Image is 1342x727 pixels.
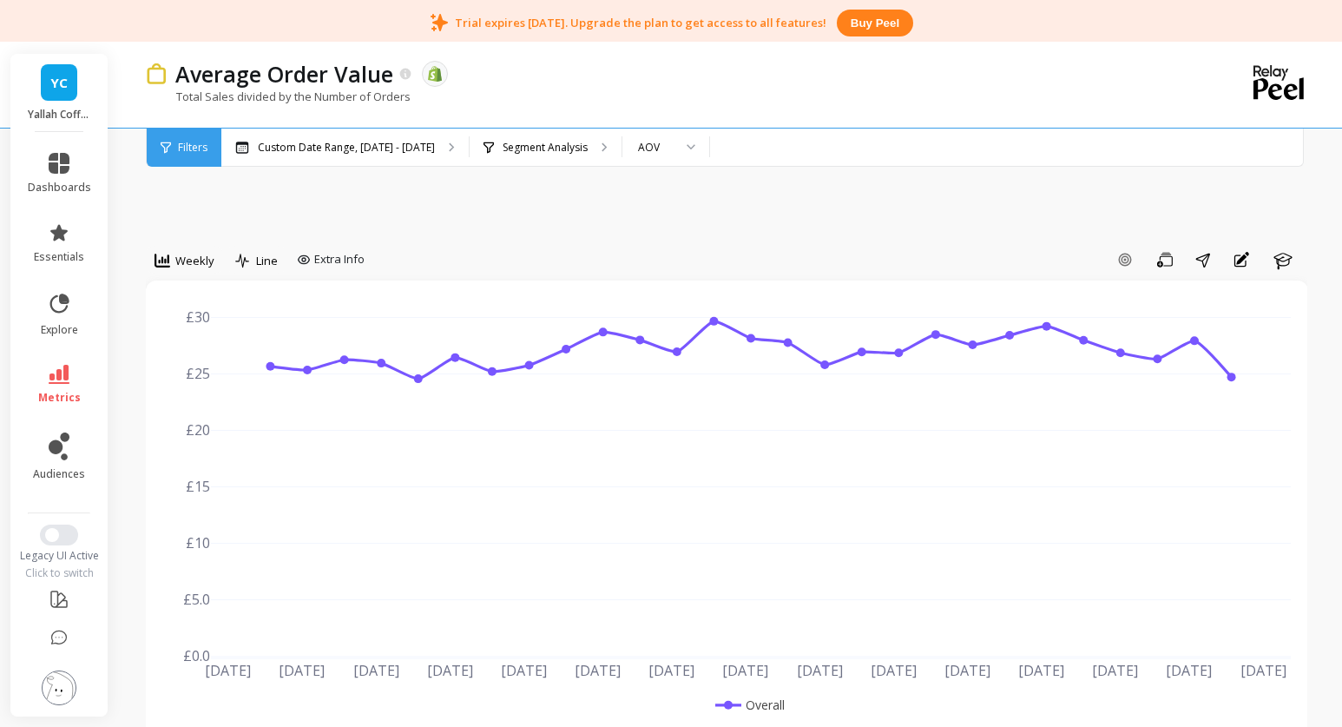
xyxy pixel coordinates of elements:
[10,566,109,580] div: Click to switch
[455,15,826,30] p: Trial expires [DATE]. Upgrade the plan to get access to all features!
[10,549,109,563] div: Legacy UI Active
[28,108,91,122] p: Yallah Coffee
[427,66,443,82] img: api.shopify.svg
[38,391,81,405] span: metrics
[837,10,913,36] button: Buy peel
[175,59,393,89] p: Average Order Value
[41,323,78,337] span: explore
[503,141,588,155] p: Segment Analysis
[42,671,76,705] img: profile picture
[638,139,673,155] div: AOV
[314,251,365,268] span: Extra Info
[175,253,214,269] span: Weekly
[40,525,78,545] button: Switch to New UI
[146,89,411,104] p: Total Sales divided by the Number of Orders
[146,63,167,85] img: header icon
[256,253,278,269] span: Line
[34,250,84,264] span: essentials
[178,141,207,155] span: Filters
[28,181,91,195] span: dashboards
[33,467,85,481] span: audiences
[50,73,68,93] span: YC
[258,141,435,155] p: Custom Date Range, [DATE] - [DATE]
